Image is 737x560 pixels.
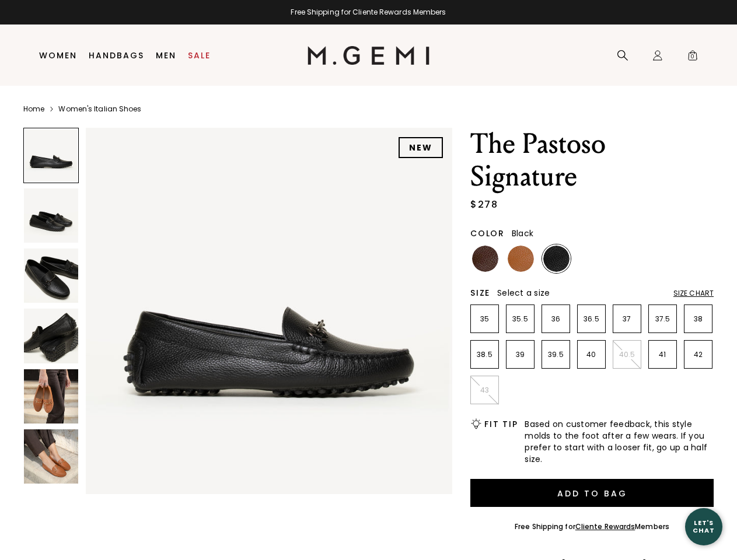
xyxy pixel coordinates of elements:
[497,287,550,299] span: Select a size
[649,350,676,359] p: 41
[649,314,676,324] p: 37.5
[188,51,211,60] a: Sale
[24,309,78,363] img: The Pastoso Signature
[525,418,714,465] span: Based on customer feedback, this style molds to the foot after a few wears. If you prefer to star...
[471,314,498,324] p: 35
[86,128,452,494] img: The Pastoso Signature
[24,249,78,303] img: The Pastoso Signature
[24,369,78,423] img: The Pastoso Signature
[684,350,712,359] p: 42
[507,314,534,324] p: 35.5
[543,246,570,272] img: Black
[578,350,605,359] p: 40
[24,188,78,243] img: The Pastoso Signature
[578,314,605,324] p: 36.5
[471,386,498,395] p: 43
[470,288,490,297] h2: Size
[613,314,641,324] p: 37
[542,350,570,359] p: 39.5
[308,46,429,65] img: M.Gemi
[24,429,78,484] img: The Pastoso Signature
[613,350,641,359] p: 40.5
[512,228,533,239] span: Black
[470,479,714,507] button: Add to Bag
[684,314,712,324] p: 38
[673,289,714,298] div: Size Chart
[58,104,141,114] a: Women's Italian Shoes
[507,350,534,359] p: 39
[399,137,443,158] div: NEW
[470,128,714,193] h1: The Pastoso Signature
[687,52,698,64] span: 0
[542,314,570,324] p: 36
[508,246,534,272] img: Tan
[156,51,176,60] a: Men
[472,246,498,272] img: Chocolate
[484,419,518,429] h2: Fit Tip
[23,104,44,114] a: Home
[470,198,498,212] div: $278
[470,229,505,238] h2: Color
[575,521,635,531] a: Cliente Rewards
[685,519,722,534] div: Let's Chat
[89,51,144,60] a: Handbags
[39,51,77,60] a: Women
[471,350,498,359] p: 38.5
[515,522,669,531] div: Free Shipping for Members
